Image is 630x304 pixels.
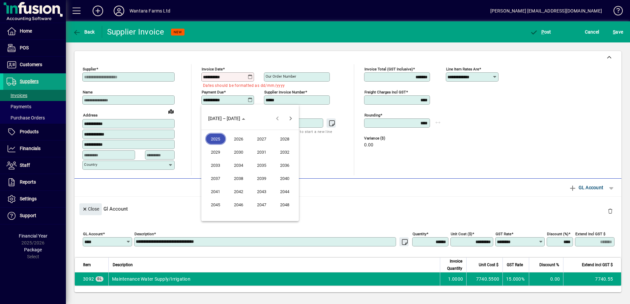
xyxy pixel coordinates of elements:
[274,186,295,197] span: 2044
[250,145,273,159] button: 2031
[251,146,272,158] span: 2031
[205,146,226,158] span: 2029
[205,159,226,171] span: 2033
[250,132,273,145] button: 2027
[274,172,295,184] span: 2040
[274,159,295,171] span: 2036
[204,145,227,159] button: 2029
[206,113,248,124] button: Choose date
[204,132,227,145] button: 2025
[205,186,226,197] span: 2041
[205,133,226,145] span: 2025
[227,145,250,159] button: 2030
[250,172,273,185] button: 2039
[273,198,296,211] button: 2048
[251,186,272,197] span: 2043
[228,146,249,158] span: 2030
[250,198,273,211] button: 2047
[227,185,250,198] button: 2042
[274,199,295,211] span: 2048
[228,133,249,145] span: 2026
[208,116,240,121] span: [DATE] – [DATE]
[273,145,296,159] button: 2032
[204,159,227,172] button: 2033
[251,199,272,211] span: 2047
[250,159,273,172] button: 2035
[273,159,296,172] button: 2036
[273,185,296,198] button: 2044
[228,186,249,197] span: 2042
[228,199,249,211] span: 2046
[251,133,272,145] span: 2027
[274,133,295,145] span: 2028
[227,198,250,211] button: 2046
[273,132,296,145] button: 2028
[205,172,226,184] span: 2037
[251,172,272,184] span: 2039
[251,159,272,171] span: 2035
[227,132,250,145] button: 2026
[228,172,249,184] span: 2038
[204,185,227,198] button: 2041
[284,112,297,125] button: Next 24 years
[228,159,249,171] span: 2034
[250,185,273,198] button: 2043
[205,199,226,211] span: 2045
[204,198,227,211] button: 2045
[227,172,250,185] button: 2038
[273,172,296,185] button: 2040
[274,146,295,158] span: 2032
[204,172,227,185] button: 2037
[227,159,250,172] button: 2034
